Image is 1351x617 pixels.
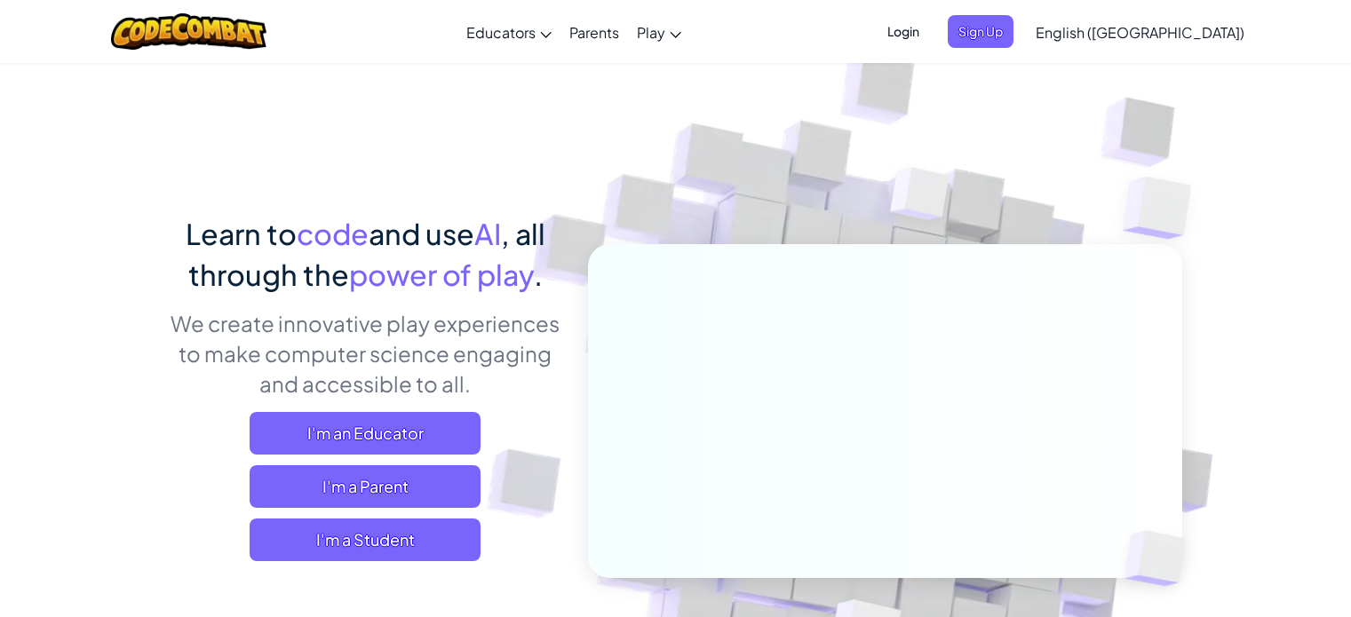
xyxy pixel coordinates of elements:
img: Overlap cubes [1087,133,1241,283]
a: Parents [560,8,628,56]
button: I'm a Student [250,518,481,561]
p: We create innovative play experiences to make computer science engaging and accessible to all. [170,308,561,399]
span: Play [637,23,665,42]
button: Sign Up [948,15,1013,48]
span: power of play [349,257,534,292]
span: English ([GEOGRAPHIC_DATA]) [1036,23,1244,42]
img: CodeCombat logo [111,13,266,50]
span: AI [474,216,501,251]
span: Educators [466,23,536,42]
a: Play [628,8,690,56]
span: . [534,257,543,292]
a: Educators [457,8,560,56]
span: code [297,216,369,251]
span: Learn to [186,216,297,251]
a: I'm an Educator [250,412,481,455]
a: English ([GEOGRAPHIC_DATA]) [1027,8,1253,56]
a: I'm a Parent [250,465,481,508]
img: Overlap cubes [856,132,984,265]
button: Login [877,15,930,48]
span: and use [369,216,474,251]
